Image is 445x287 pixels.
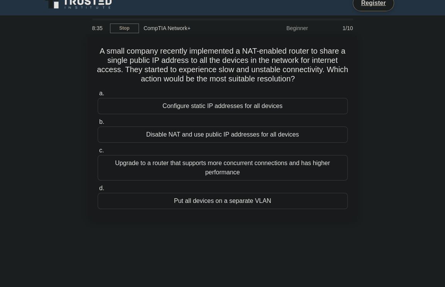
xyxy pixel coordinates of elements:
[139,20,245,36] div: CompTIA Network+
[99,185,104,191] span: d.
[98,193,348,209] div: Put all devices on a separate VLAN
[99,90,104,96] span: a.
[88,20,110,36] div: 8:35
[245,20,313,36] div: Beginner
[98,155,348,181] div: Upgrade to a router that supports more concurrent connections and has higher performance
[99,147,104,154] span: c.
[97,46,349,84] h5: A small company recently implemented a NAT-enabled router to share a single public IP address to ...
[110,24,139,33] a: Stop
[313,20,358,36] div: 1/10
[98,98,348,114] div: Configure static IP addresses for all devices
[98,127,348,143] div: Disable NAT and use public IP addresses for all devices
[99,118,104,125] span: b.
